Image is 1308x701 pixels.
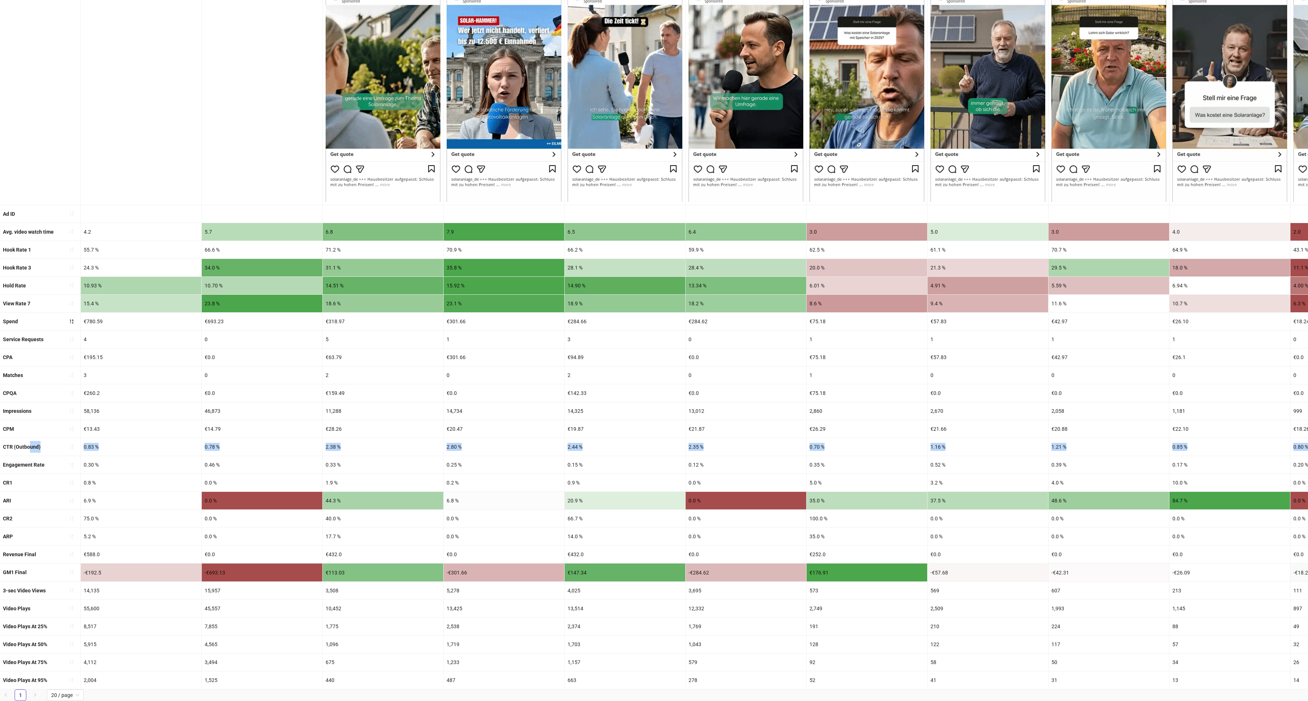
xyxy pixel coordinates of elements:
div: 4.91 % [928,277,1048,294]
b: Hold Rate [3,283,26,289]
div: €0.0 [444,546,564,563]
div: 8,517 [81,618,201,635]
div: 1 [807,366,927,384]
div: €75.18 [807,384,927,402]
span: sort-ascending [69,678,74,683]
div: -€301.66 [444,564,564,581]
div: 13,514 [565,600,685,617]
b: Matches [3,372,23,378]
div: 0.46 % [202,456,322,474]
div: €21.87 [686,420,806,438]
div: 4 [81,331,201,348]
span: sort-ascending [69,462,74,467]
div: 0.52 % [928,456,1048,474]
div: 7,855 [202,618,322,635]
div: 1 [1049,331,1169,348]
div: 191 [807,618,927,635]
b: GM1 Final [3,569,27,575]
div: 10.0 % [1169,474,1290,491]
div: 0.2 % [444,474,564,491]
div: 35.8 % [444,259,564,276]
div: €0.0 [202,384,322,402]
b: CTR (Outbound) [3,444,41,450]
div: €21.66 [928,420,1048,438]
div: 10.70 % [202,277,322,294]
div: 84.7 % [1169,492,1290,509]
div: 5.0 [928,223,1048,241]
div: 88 [1169,618,1290,635]
div: 10.93 % [81,277,201,294]
div: 2,058 [1049,402,1169,420]
span: sort-ascending [69,641,74,647]
div: 5.59 % [1049,277,1169,294]
div: €20.88 [1049,420,1169,438]
div: €301.66 [444,348,564,366]
div: 0.70 % [807,438,927,456]
span: right [33,693,37,697]
div: €432.0 [323,546,443,563]
span: sort-descending [69,319,74,324]
div: 17.7 % [323,528,443,545]
div: 2 [323,366,443,384]
div: 1,145 [1169,600,1290,617]
span: sort-ascending [69,211,74,216]
span: sort-ascending [69,588,74,593]
div: 2.38 % [323,438,443,456]
span: sort-ascending [69,337,74,342]
span: sort-ascending [69,659,74,664]
div: 1 [928,331,1048,348]
div: 21.3 % [928,259,1048,276]
span: sort-ascending [69,229,74,234]
div: €0.0 [686,384,806,402]
div: 0.12 % [686,456,806,474]
div: 0.0 % [202,492,322,509]
span: sort-ascending [69,408,74,414]
div: 2,538 [444,618,564,635]
div: €20.47 [444,420,564,438]
div: 0.39 % [1049,456,1169,474]
div: 224 [1049,618,1169,635]
div: 0 [202,331,322,348]
div: 0.33 % [323,456,443,474]
b: Spend [3,319,18,324]
div: 2,374 [565,618,685,635]
div: €0.0 [1169,546,1290,563]
li: 1 [15,689,26,701]
div: 8.6 % [807,295,927,312]
div: 0.0 % [202,474,322,491]
div: €42.97 [1049,348,1169,366]
div: 6.8 % [444,492,564,509]
div: 13.34 % [686,277,806,294]
div: €57.83 [928,313,1048,330]
div: 0.78 % [202,438,322,456]
b: ARI [3,498,11,504]
span: sort-ascending [69,480,74,485]
div: 607 [1049,582,1169,599]
div: 0.0 % [1049,528,1169,545]
div: 5.0 % [807,474,927,491]
span: sort-ascending [69,301,74,306]
b: Engagement Rate [3,462,45,468]
b: Service Requests [3,336,43,342]
span: sort-ascending [69,606,74,611]
div: 2,670 [928,402,1048,420]
div: €57.83 [928,348,1048,366]
div: 4,025 [565,582,685,599]
div: 1 [1169,331,1290,348]
div: 0.83 % [81,438,201,456]
div: 59.9 % [686,241,806,259]
div: 2.44 % [565,438,685,456]
div: 1.16 % [928,438,1048,456]
div: 1 [807,331,927,348]
div: Page Size [47,689,84,701]
div: €176.91 [807,564,927,581]
div: 1,181 [1169,402,1290,420]
div: 5,915 [81,636,201,653]
div: 35.0 % [807,492,927,509]
div: 20.0 % [807,259,927,276]
div: 29.5 % [1049,259,1169,276]
div: 14.51 % [323,277,443,294]
div: 20.9 % [565,492,685,509]
div: €75.18 [807,313,927,330]
div: 2,860 [807,402,927,420]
